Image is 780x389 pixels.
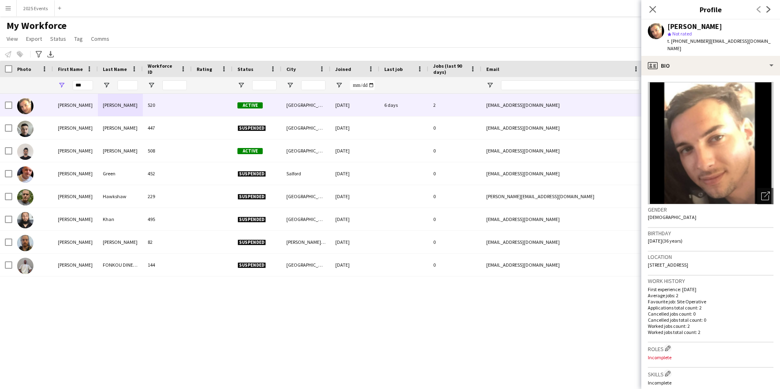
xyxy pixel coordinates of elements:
div: Open photos pop-in [757,188,773,204]
div: [EMAIL_ADDRESS][DOMAIN_NAME] [481,162,645,185]
img: Adam Khan [17,212,33,228]
div: [GEOGRAPHIC_DATA] [281,185,330,208]
div: [GEOGRAPHIC_DATA] [281,254,330,276]
a: Status [47,33,69,44]
span: Status [237,66,253,72]
input: Status Filter Input [252,80,277,90]
div: [DATE] [330,94,379,116]
p: Worked jobs count: 2 [648,323,773,329]
div: 0 [428,185,481,208]
div: [PERSON_NAME] [53,185,98,208]
div: 520 [143,94,192,116]
div: [PERSON_NAME] [53,231,98,253]
div: Bio [641,56,780,75]
span: Suspended [237,217,266,223]
span: View [7,35,18,42]
div: 447 [143,117,192,139]
img: Adam Fitton [17,121,33,137]
span: Joined [335,66,351,72]
div: [DATE] [330,185,379,208]
span: Workforce ID [148,63,177,75]
div: 6 days [379,94,428,116]
div: [PERSON_NAME] [53,254,98,276]
div: 144 [143,254,192,276]
div: [PERSON_NAME]-le-Willows [281,231,330,253]
a: Tag [71,33,86,44]
div: [PERSON_NAME] [53,139,98,162]
img: Crew avatar or photo [648,82,773,204]
div: 0 [428,139,481,162]
div: 495 [143,208,192,230]
span: City [286,66,296,72]
p: Favourite job: Site Operative [648,298,773,305]
h3: Location [648,253,773,261]
div: Hawkshaw [98,185,143,208]
span: Rating [197,66,212,72]
span: Email [486,66,499,72]
input: Email Filter Input [501,80,640,90]
button: Open Filter Menu [286,82,294,89]
a: View [3,33,21,44]
span: Suspended [237,194,266,200]
span: Tag [74,35,83,42]
h3: Work history [648,277,773,285]
div: 0 [428,208,481,230]
p: Incomplete [648,380,773,386]
div: [PERSON_NAME] [53,94,98,116]
p: Applications total count: 2 [648,305,773,311]
button: 2025 Events [17,0,55,16]
div: FONKOU DINESSO [98,254,143,276]
div: 0 [428,162,481,185]
a: Comms [88,33,113,44]
span: Suspended [237,262,266,268]
div: Salford [281,162,330,185]
p: Incomplete [648,354,773,360]
span: Last Name [103,66,127,72]
div: [PERSON_NAME] [667,23,722,30]
h3: Roles [648,344,773,353]
p: Cancelled jobs count: 0 [648,311,773,317]
span: [STREET_ADDRESS] [648,262,688,268]
div: 508 [143,139,192,162]
div: [GEOGRAPHIC_DATA] [281,94,330,116]
span: Comms [91,35,109,42]
div: [GEOGRAPHIC_DATA] [281,117,330,139]
div: [PERSON_NAME] [53,208,98,230]
div: [DATE] [330,162,379,185]
img: Adam Hawkshaw [17,189,33,206]
span: t. [PHONE_NUMBER] [667,38,710,44]
span: Active [237,102,263,108]
div: 0 [428,117,481,139]
p: Worked jobs total count: 2 [648,329,773,335]
div: [PERSON_NAME] [53,162,98,185]
span: | [EMAIL_ADDRESS][DOMAIN_NAME] [667,38,771,51]
div: [DATE] [330,139,379,162]
div: [DATE] [330,208,379,230]
div: [PERSON_NAME] [98,117,143,139]
button: Open Filter Menu [237,82,245,89]
p: First experience: [DATE] [648,286,773,292]
input: Joined Filter Input [350,80,374,90]
input: Last Name Filter Input [117,80,138,90]
h3: Gender [648,206,773,213]
button: Open Filter Menu [148,82,155,89]
input: First Name Filter Input [73,80,93,90]
div: [EMAIL_ADDRESS][DOMAIN_NAME] [481,208,645,230]
div: [EMAIL_ADDRESS][DOMAIN_NAME] [481,254,645,276]
div: [GEOGRAPHIC_DATA] [281,208,330,230]
span: Suspended [237,239,266,245]
img: Adam Green [17,166,33,183]
h3: Birthday [648,230,773,237]
span: [DATE] (36 years) [648,238,682,244]
span: Not rated [672,31,692,37]
app-action-btn: Advanced filters [34,49,44,59]
span: Suspended [237,125,266,131]
button: Open Filter Menu [486,82,494,89]
span: Jobs (last 90 days) [433,63,467,75]
div: Khan [98,208,143,230]
div: [GEOGRAPHIC_DATA] [281,139,330,162]
div: 0 [428,254,481,276]
div: [PERSON_NAME] [98,231,143,253]
div: [EMAIL_ADDRESS][DOMAIN_NAME] [481,231,645,253]
a: Export [23,33,45,44]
